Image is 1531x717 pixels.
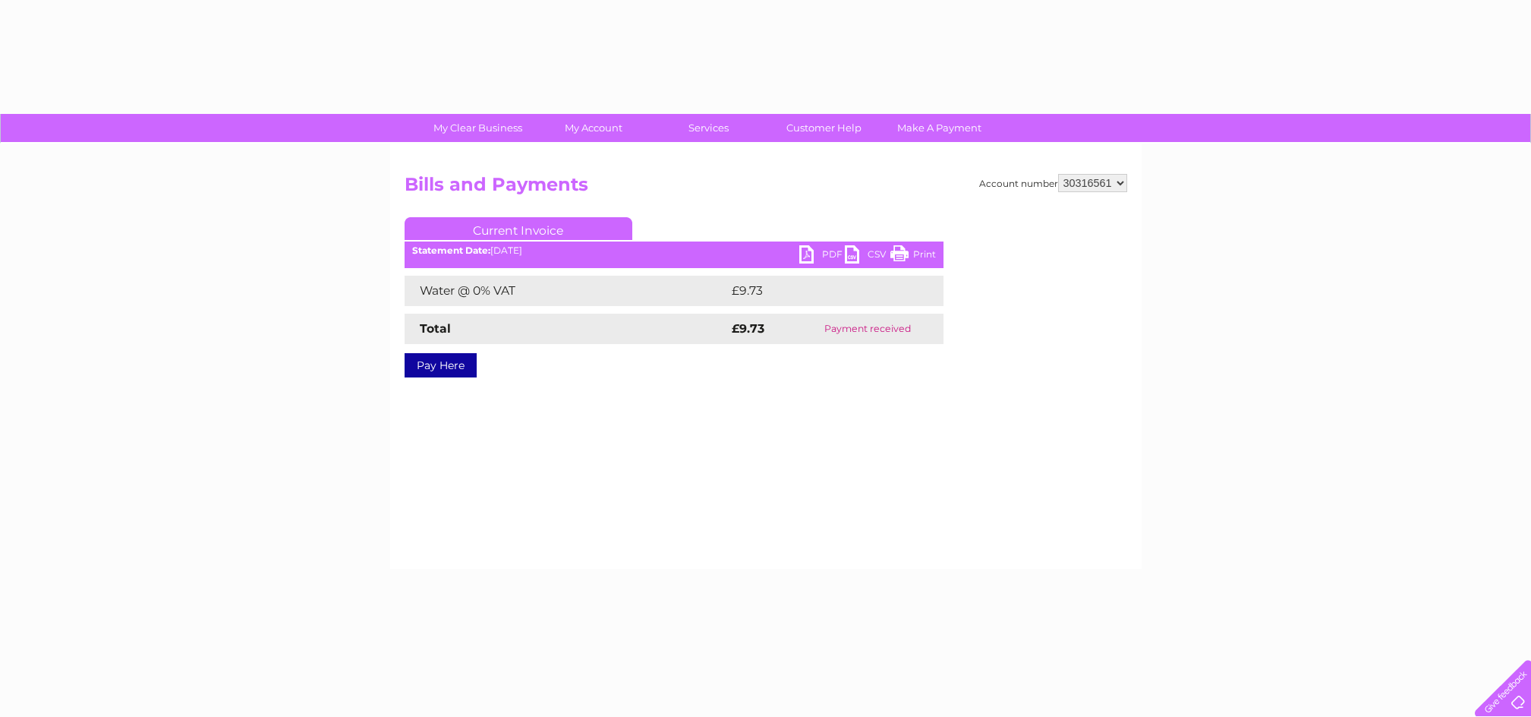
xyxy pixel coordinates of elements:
[799,245,845,267] a: PDF
[412,245,490,256] b: Statement Date:
[531,114,656,142] a: My Account
[761,114,887,142] a: Customer Help
[405,353,477,377] a: Pay Here
[405,217,632,240] a: Current Invoice
[646,114,771,142] a: Services
[877,114,1002,142] a: Make A Payment
[405,174,1127,203] h2: Bills and Payments
[732,321,764,336] strong: £9.73
[890,245,936,267] a: Print
[405,276,728,306] td: Water @ 0% VAT
[415,114,540,142] a: My Clear Business
[792,314,943,344] td: Payment received
[728,276,908,306] td: £9.73
[845,245,890,267] a: CSV
[405,245,943,256] div: [DATE]
[979,174,1127,192] div: Account number
[420,321,451,336] strong: Total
